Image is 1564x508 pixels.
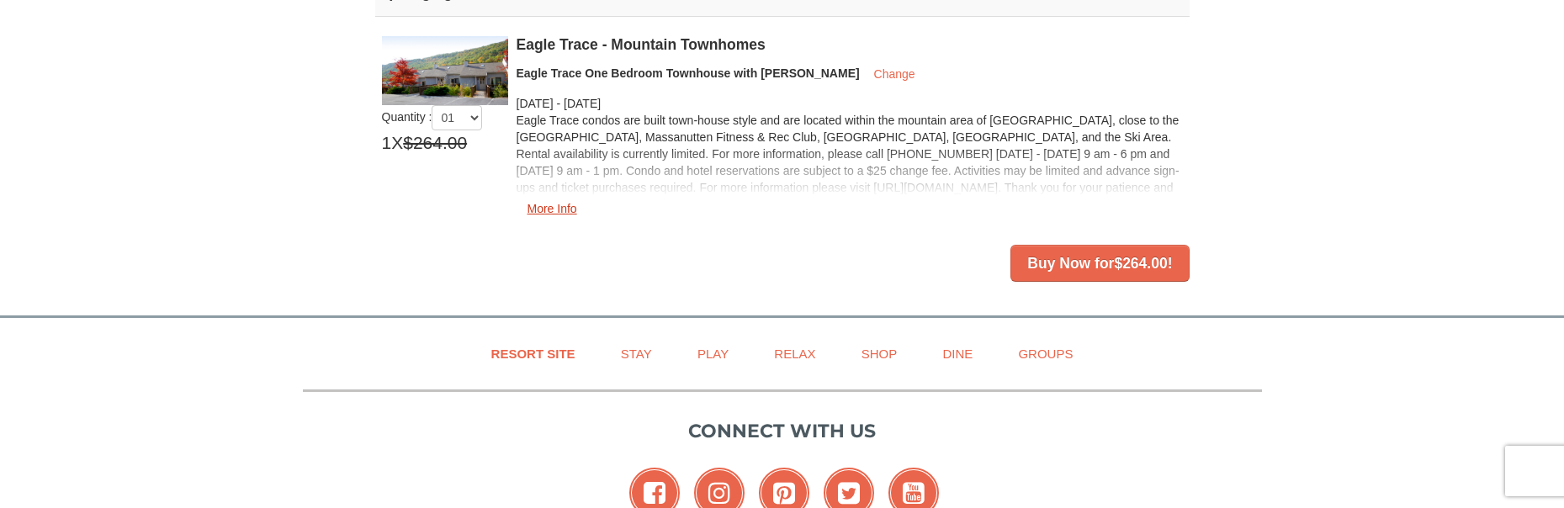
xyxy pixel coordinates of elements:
[517,97,554,110] span: [DATE]
[600,335,673,373] a: Stay
[403,130,467,156] span: $264.00
[517,196,588,221] button: More Info
[517,66,860,80] span: Eagle Trace One Bedroom Townhouse with [PERSON_NAME]
[863,61,926,87] button: Change
[840,335,919,373] a: Shop
[517,112,1183,213] p: Eagle Trace condos are built town-house style and are located within the mountain area of [GEOGRA...
[303,417,1262,445] p: Connect with us
[382,110,483,124] span: Quantity :
[382,36,508,105] img: 19218983-1-9b289e55.jpg
[470,335,596,373] a: Resort Site
[556,97,560,110] span: -
[1027,255,1172,272] strong: Buy Now for !
[753,335,836,373] a: Relax
[564,97,601,110] span: [DATE]
[1010,245,1189,282] button: Buy Now for$264.00!
[517,36,1183,53] div: Eagle Trace - Mountain Townhomes
[391,130,403,156] span: X
[382,130,392,156] span: 1
[676,335,750,373] a: Play
[921,335,994,373] a: Dine
[997,335,1094,373] a: Groups
[1114,255,1167,272] span: $264.00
